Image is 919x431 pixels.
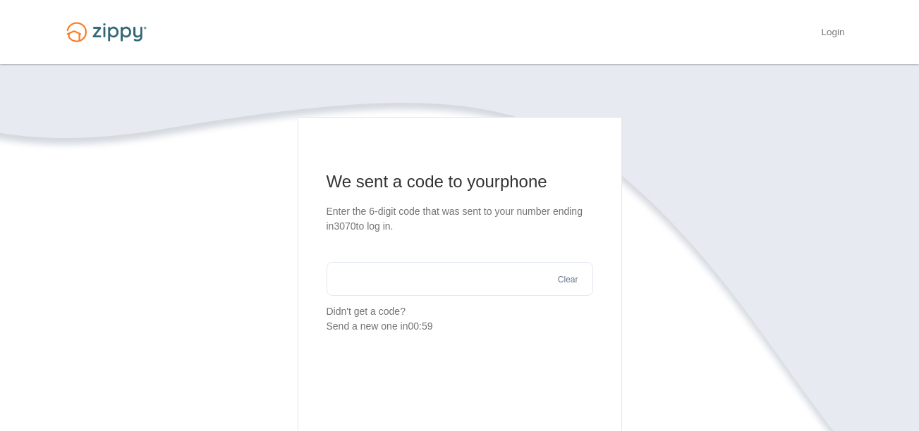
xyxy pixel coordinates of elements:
[821,27,844,41] a: Login
[327,304,593,334] p: Didn't get a code?
[327,170,593,193] h1: We sent a code to your phone
[554,273,583,287] button: Clear
[327,204,593,234] p: Enter the 6-digit code that was sent to your number ending in 3070 to log in.
[58,15,155,49] img: Logo
[327,319,593,334] div: Send a new one in 00:59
